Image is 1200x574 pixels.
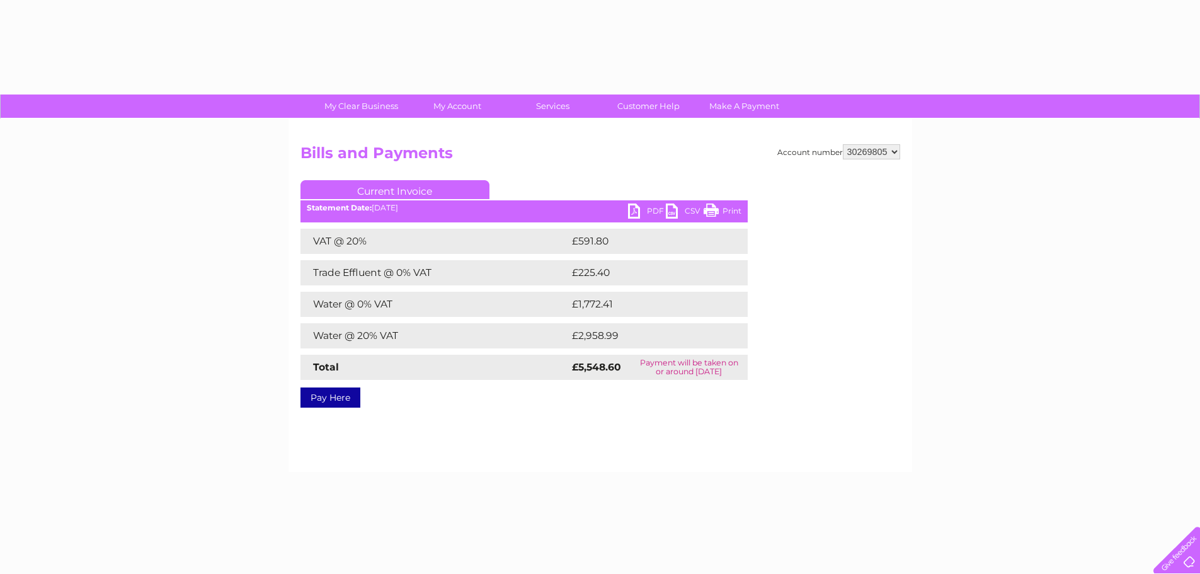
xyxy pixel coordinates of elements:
td: Trade Effluent @ 0% VAT [300,260,569,285]
td: £225.40 [569,260,726,285]
a: Make A Payment [692,95,796,118]
td: Water @ 20% VAT [300,323,569,348]
a: Current Invoice [300,180,489,199]
strong: Total [313,361,339,373]
a: Pay Here [300,387,360,408]
strong: £5,548.60 [572,361,621,373]
h2: Bills and Payments [300,144,900,168]
a: My Account [405,95,509,118]
div: Account number [777,144,900,159]
a: Customer Help [597,95,700,118]
div: [DATE] [300,204,748,212]
a: Print [704,204,741,222]
b: Statement Date: [307,203,372,212]
a: My Clear Business [309,95,413,118]
a: PDF [628,204,666,222]
a: CSV [666,204,704,222]
td: £591.80 [569,229,725,254]
td: £1,772.41 [569,292,727,317]
td: VAT @ 20% [300,229,569,254]
td: £2,958.99 [569,323,729,348]
td: Payment will be taken on or around [DATE] [631,355,748,380]
td: Water @ 0% VAT [300,292,569,317]
a: Services [501,95,605,118]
